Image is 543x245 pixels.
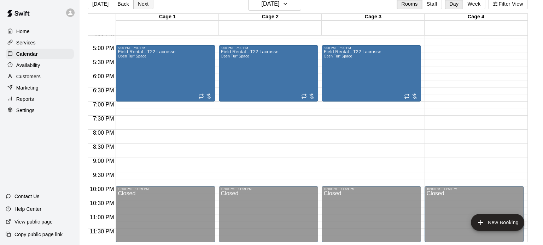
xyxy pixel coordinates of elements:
span: 6:30 PM [91,87,116,93]
div: Closed [221,191,316,245]
div: 10:00 PM – 11:59 PM: Closed [219,186,318,242]
div: 10:00 PM – 11:59 PM: Closed [322,186,421,242]
div: 5:00 PM – 7:00 PM: Field Rental - T22 Lacrosse [219,45,318,102]
p: Services [16,39,36,46]
a: Home [6,26,74,37]
span: 9:30 PM [91,172,116,178]
div: 10:00 PM – 11:59 PM: Closed [116,186,215,242]
span: Recurring event [301,93,307,99]
div: 10:00 PM – 11:59 PM [427,187,522,191]
p: Home [16,28,30,35]
p: Reports [16,96,34,103]
div: 5:00 PM – 7:00 PM [221,46,316,50]
p: Help Center [14,206,41,213]
div: 5:00 PM – 7:00 PM [324,46,419,50]
a: Services [6,37,74,48]
p: View public page [14,218,53,225]
div: 5:00 PM – 7:00 PM [118,46,213,50]
span: 6:00 PM [91,73,116,79]
div: 10:00 PM – 11:59 PM [118,187,213,191]
div: 5:00 PM – 7:00 PM: Field Rental - T22 Lacrosse [322,45,421,102]
span: 7:00 PM [91,102,116,108]
p: Calendar [16,50,38,57]
div: 10:00 PM – 11:59 PM [324,187,419,191]
p: Customers [16,73,41,80]
a: Calendar [6,49,74,59]
a: Availability [6,60,74,71]
a: Customers [6,71,74,82]
div: Closed [427,191,522,245]
div: 10:00 PM – 11:59 PM: Closed [425,186,524,242]
div: 5:00 PM – 7:00 PM: Field Rental - T22 Lacrosse [116,45,215,102]
button: add [471,214,524,231]
div: Closed [118,191,213,245]
div: Cage 3 [322,14,425,20]
span: Open Turf Space [221,54,250,58]
a: Reports [6,94,74,104]
div: 10:00 PM – 11:59 PM [221,187,316,191]
span: 10:00 PM [88,186,116,192]
span: 9:00 PM [91,158,116,164]
div: Cage 1 [116,14,219,20]
span: 5:00 PM [91,45,116,51]
span: 11:00 PM [88,214,116,220]
span: Recurring event [404,93,410,99]
a: Settings [6,105,74,116]
span: 8:30 PM [91,144,116,150]
span: Recurring event [198,93,204,99]
div: Cage 2 [219,14,322,20]
p: Copy public page link [14,231,63,238]
div: Closed [324,191,419,245]
span: 10:30 PM [88,200,116,206]
span: Open Turf Space [324,54,352,58]
span: 7:30 PM [91,116,116,122]
p: Contact Us [14,193,40,200]
a: Marketing [6,82,74,93]
span: 5:30 PM [91,59,116,65]
span: 11:30 PM [88,228,116,234]
p: Settings [16,107,35,114]
span: Open Turf Space [118,54,146,58]
div: Cage 4 [425,14,527,20]
p: Marketing [16,84,39,91]
p: Availability [16,62,40,69]
span: 8:00 PM [91,130,116,136]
